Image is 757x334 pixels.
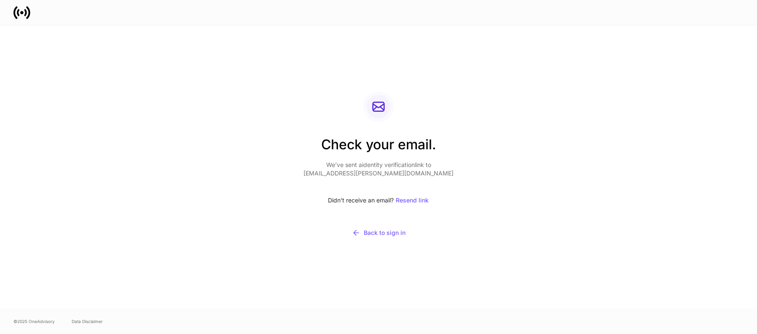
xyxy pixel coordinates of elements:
[303,191,454,210] div: Didn’t receive an email?
[395,191,429,210] button: Resend link
[303,223,454,242] button: Back to sign in
[396,197,429,203] div: Resend link
[13,318,55,325] span: © 2025 OneAdvisory
[352,229,405,237] div: Back to sign in
[303,135,454,161] h2: Check your email.
[72,318,103,325] a: Data Disclaimer
[303,161,454,178] p: We’ve sent a identity verification link to [EMAIL_ADDRESS][PERSON_NAME][DOMAIN_NAME]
